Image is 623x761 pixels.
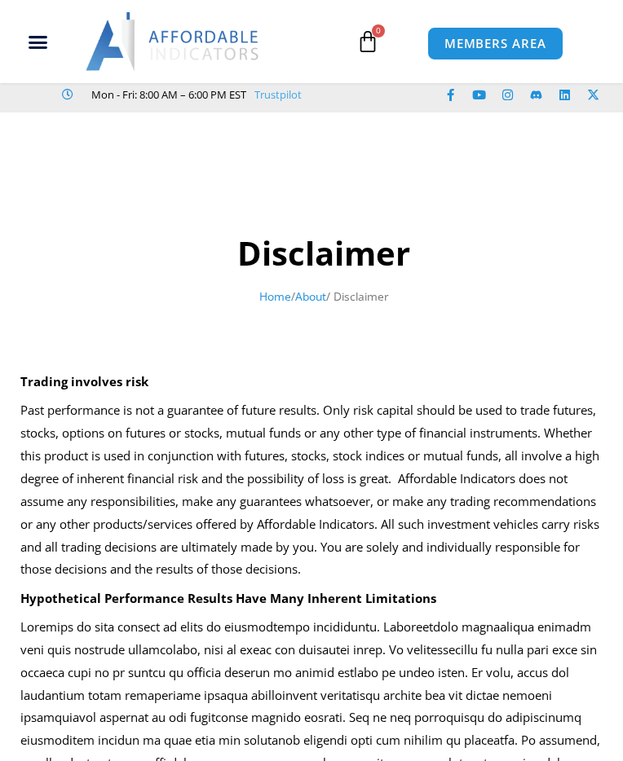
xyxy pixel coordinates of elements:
[295,288,326,304] a: About
[254,85,302,104] a: Trustpilot
[20,373,148,389] strong: Trading involves risk
[24,231,623,276] h1: Disclaimer
[7,26,68,57] div: Menu Toggle
[20,399,603,581] p: Past performance is not a guarantee of future results. Only risk capital should be used to trade ...
[20,590,436,606] strong: Hypothetical Performance Results Have Many Inherent Limitations
[372,24,385,37] span: 0
[24,286,623,307] nav: Breadcrumb
[86,12,261,71] img: LogoAI | Affordable Indicators – NinjaTrader
[87,85,246,104] span: Mon - Fri: 8:00 AM – 6:00 PM EST
[332,18,404,65] a: 0
[427,27,563,60] a: MEMBERS AREA
[444,37,546,50] span: MEMBERS AREA
[259,288,291,304] a: Home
